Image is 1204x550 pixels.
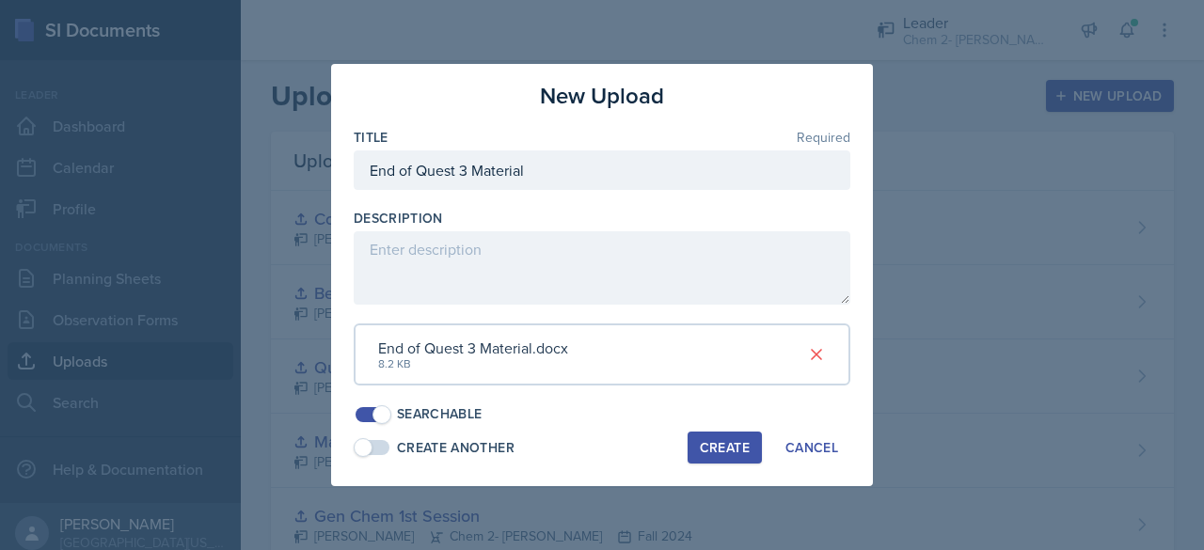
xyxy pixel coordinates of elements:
[378,355,568,372] div: 8.2 KB
[354,150,850,190] input: Enter title
[540,79,664,113] h3: New Upload
[397,438,515,458] div: Create Another
[378,337,568,359] div: End of Quest 3 Material.docx
[773,432,850,464] button: Cancel
[354,128,388,147] label: Title
[688,432,762,464] button: Create
[785,440,838,455] div: Cancel
[700,440,750,455] div: Create
[397,404,483,424] div: Searchable
[354,209,443,228] label: Description
[797,131,850,144] span: Required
